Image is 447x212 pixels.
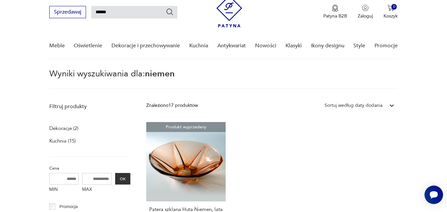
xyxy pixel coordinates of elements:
a: Meble [49,33,65,59]
a: Klasyki [286,33,302,59]
button: Szukaj [166,8,174,16]
div: Znaleziono 17 produktów [146,102,198,109]
button: Sprzedawaj [49,6,86,18]
a: Nowości [255,33,276,59]
label: MAX [82,185,112,195]
a: Promocje [375,33,398,59]
div: 0 [391,4,397,10]
p: Patyna B2B [323,13,347,19]
div: Sortuj według daty dodania [325,102,382,109]
a: Kuchnia (15) [49,136,76,146]
p: Cena [49,165,130,172]
button: Patyna B2B [323,5,347,19]
p: Zaloguj [358,13,373,19]
a: Dekoracje i przechowywanie [112,33,180,59]
p: Promocja [60,203,78,210]
button: OK [115,173,130,185]
p: Wyniki wyszukiwania dla: [49,70,398,89]
label: MIN [49,185,79,195]
iframe: Smartsupp widget button [425,186,443,204]
img: Ikona koszyka [387,5,394,11]
button: 0Koszyk [383,5,398,19]
button: Zaloguj [358,5,373,19]
a: Antykwariat [217,33,246,59]
a: Ikona medaluPatyna B2B [323,5,347,19]
p: Koszyk [383,13,398,19]
a: Kuchnia [189,33,208,59]
p: Filtruj produkty [49,103,130,110]
img: Ikonka użytkownika [362,5,369,11]
img: Ikona medalu [332,5,338,12]
a: Style [353,33,365,59]
a: Sprzedawaj [49,10,86,15]
span: niemen [145,68,175,80]
a: Ikony designu [311,33,344,59]
a: Oświetlenie [74,33,102,59]
a: Dekoracje (2) [49,124,78,133]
